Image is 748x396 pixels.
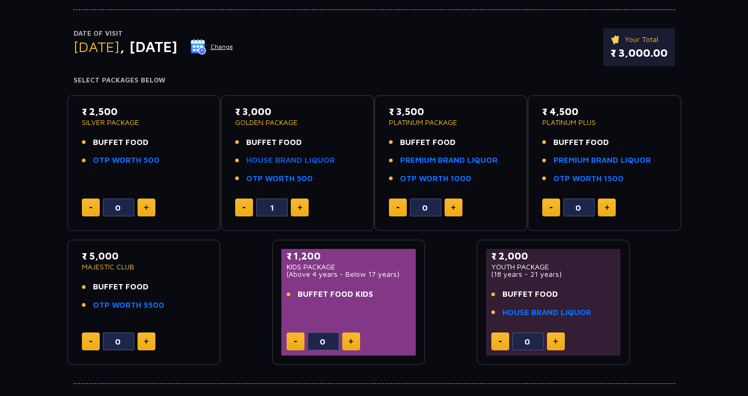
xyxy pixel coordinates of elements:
a: OTP WORTH 1500 [553,173,624,185]
img: plus [553,339,558,344]
button: Change [190,38,234,55]
p: ₹ 2,000 [491,249,616,263]
img: plus [298,205,302,210]
img: plus [451,205,456,210]
p: MAJESTIC CLUB [82,263,206,270]
a: PREMIUM BRAND LIQUOR [553,154,651,166]
p: YOUTH PACKAGE [491,263,616,270]
span: BUFFET FOOD [93,281,149,293]
p: (18 years - 21 years) [491,270,616,278]
img: minus [396,207,399,209]
span: BUFFET FOOD KIDS [298,288,373,300]
p: ₹ 3,000 [235,105,360,119]
a: OTP WORTH 500 [246,173,313,185]
p: Your Total [610,34,668,45]
span: BUFFET FOOD [400,137,456,149]
p: SILVER PACKAGE [82,119,206,126]
span: [DATE] [73,38,120,55]
a: OTP WORTH 1000 [400,173,471,185]
a: OTP WORTH 500 [93,154,160,166]
img: plus [144,205,149,210]
a: OTP WORTH 5500 [93,299,164,311]
p: Date of Visit [73,28,234,39]
p: ₹ 2,500 [82,105,206,119]
img: minus [294,341,297,342]
span: BUFFET FOOD [502,288,558,300]
p: ₹ 3,500 [389,105,513,119]
img: plus [144,339,149,344]
img: minus [550,207,553,209]
span: BUFFET FOOD [246,137,302,149]
p: ₹ 1,200 [287,249,411,263]
img: minus [89,207,92,209]
p: KIDS PACKAGE [287,263,411,270]
a: PREMIUM BRAND LIQUOR [400,154,498,166]
img: ticket [610,34,621,45]
a: HOUSE BRAND LIQUOR [502,307,591,319]
p: ₹ 4,500 [542,105,667,119]
img: minus [89,341,92,342]
p: GOLDEN PACKAGE [235,119,360,126]
p: ₹ 5,000 [82,249,206,263]
a: HOUSE BRAND LIQUOR [246,154,335,166]
img: minus [243,207,246,209]
img: minus [499,341,502,342]
h4: Select Packages Below [73,76,675,85]
span: , [DATE] [120,38,177,55]
img: plus [349,339,353,344]
p: (Above 4 years - Below 17 years) [287,270,411,278]
p: PLATINUM PLUS [542,119,667,126]
span: BUFFET FOOD [553,137,609,149]
p: PLATINUM PACKAGE [389,119,513,126]
img: plus [605,205,609,210]
span: BUFFET FOOD [93,137,149,149]
p: ₹ 3,000.00 [610,45,668,61]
